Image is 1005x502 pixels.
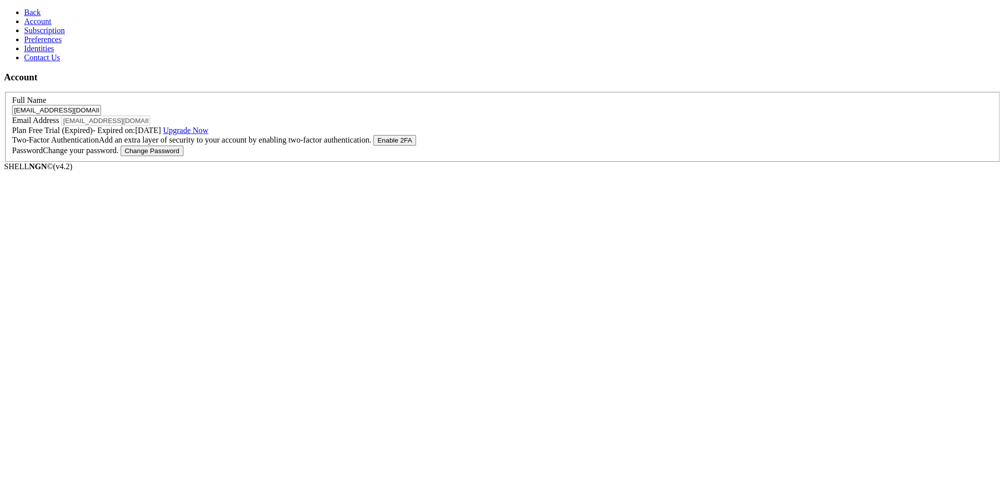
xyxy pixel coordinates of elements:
label: Full Name [12,96,46,104]
h3: Account [4,72,1001,83]
a: Identities [24,44,54,53]
a: Back [24,8,41,17]
a: Subscription [24,26,65,35]
span: Add an extra layer of security to your account by enabling two-factor authentication. [99,136,371,144]
span: SHELL © [4,162,72,171]
label: Password [12,146,121,155]
button: Change Password [121,146,183,156]
span: 4.2.0 [53,162,73,171]
label: Email Address [12,116,59,124]
span: Change your password. [43,146,119,155]
a: Upgrade Now [163,126,208,135]
span: Free Trial (Expired) - Expired on: [DATE] [28,126,208,135]
a: Account [24,17,51,26]
input: Full Name [12,105,101,115]
a: Contact Us [24,53,60,62]
a: Preferences [24,35,62,44]
button: Enable 2FA [373,135,416,146]
b: NGN [29,162,47,171]
label: Plan [12,126,209,135]
label: Two-Factor Authentication [12,136,373,144]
